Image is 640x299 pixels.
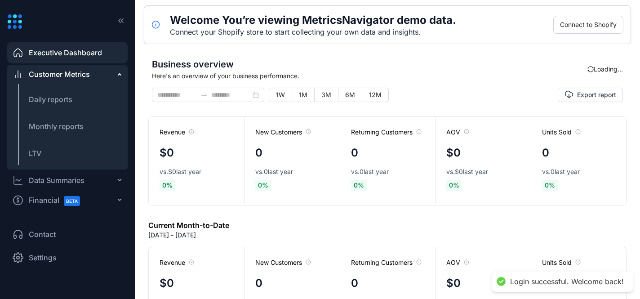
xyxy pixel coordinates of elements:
[351,167,389,176] span: vs. 0 last year
[351,145,358,161] h4: 0
[369,91,382,98] span: 12M
[446,167,488,176] span: vs. $0 last year
[255,128,311,137] span: New Customers
[29,95,72,104] span: Daily reports
[542,258,581,267] span: Units Sold
[255,258,311,267] span: New Customers
[510,277,624,286] div: Login successful. Welcome back!
[170,13,456,27] h5: Welcome You’re viewing MetricsNavigator demo data.
[160,180,175,191] span: 0 %
[321,91,331,98] span: 3M
[255,145,262,161] h4: 0
[446,145,461,161] h4: $0
[255,167,293,176] span: vs. 0 last year
[148,231,196,240] p: [DATE] - [DATE]
[351,180,367,191] span: 0 %
[351,128,422,137] span: Returning Customers
[29,229,56,240] span: Contact
[29,175,84,186] div: Data Summaries
[64,196,80,206] span: BETA
[29,149,41,158] span: LTV
[542,128,581,137] span: Units Sold
[276,91,285,98] span: 1W
[542,145,549,161] h4: 0
[170,27,456,36] div: Connect your Shopify store to start collecting your own data and insights.
[29,47,102,58] span: Executive Dashboard
[255,275,262,291] h4: 0
[560,20,617,30] span: Connect to Shopify
[152,58,587,71] span: Business overview
[542,180,558,191] span: 0 %
[29,190,88,210] span: Financial
[577,90,616,99] span: Export report
[29,252,57,263] span: Settings
[299,91,307,98] span: 1M
[446,275,461,291] h4: $0
[148,220,229,231] h6: Current Month-to-Date
[446,258,469,267] span: AOV
[200,91,208,98] span: swap-right
[446,128,469,137] span: AOV
[542,167,580,176] span: vs. 0 last year
[160,258,194,267] span: Revenue
[160,275,174,291] h4: $0
[587,64,623,74] div: Loading...
[351,275,358,291] h4: 0
[553,16,623,34] button: Connect to Shopify
[446,180,462,191] span: 0 %
[351,258,422,267] span: Returning Customers
[160,167,201,176] span: vs. $0 last year
[345,91,355,98] span: 6M
[29,122,84,131] span: Monthly reports
[255,180,271,191] span: 0 %
[200,91,208,98] span: to
[160,145,174,161] h4: $0
[587,66,594,72] span: sync
[558,88,623,102] button: Export report
[29,69,90,80] span: Customer Metrics
[152,71,587,80] span: Here's an overview of your business performance.
[160,128,194,137] span: Revenue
